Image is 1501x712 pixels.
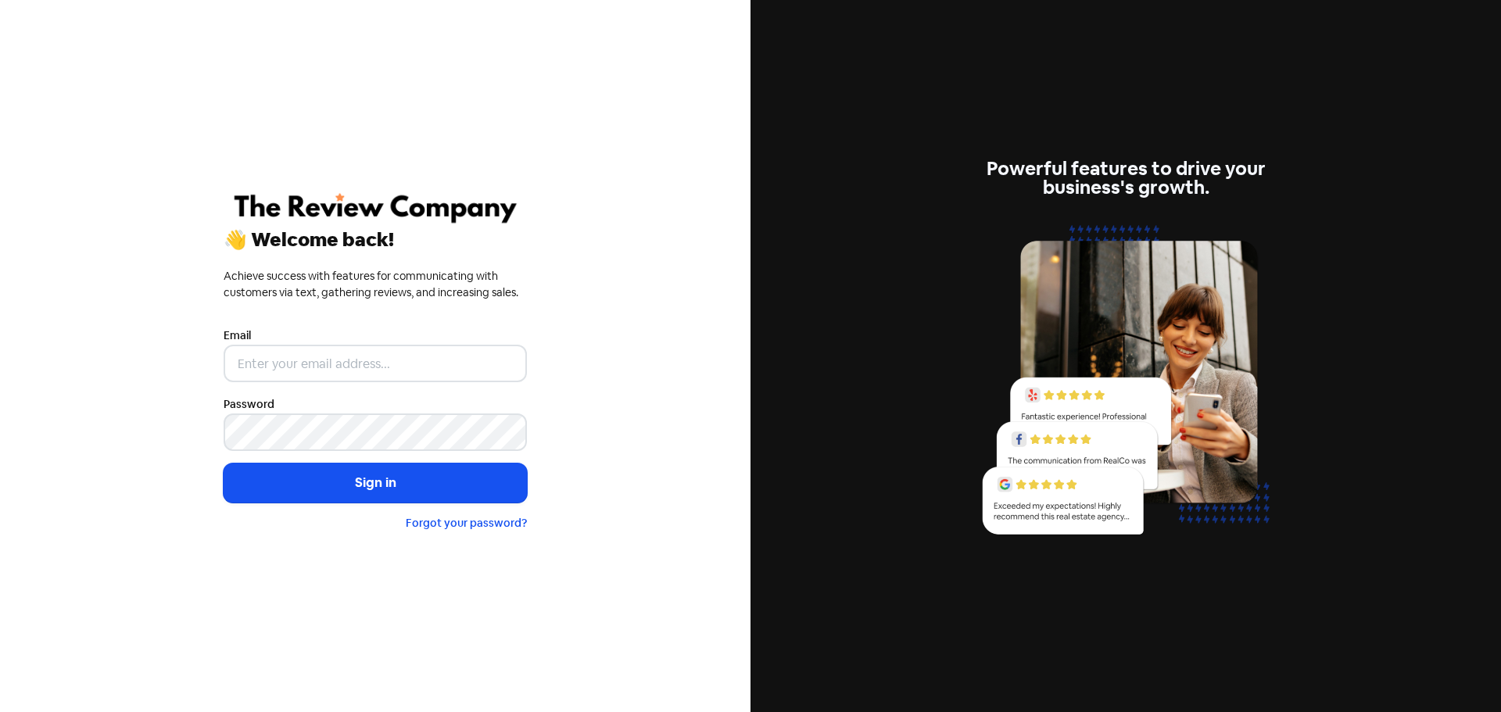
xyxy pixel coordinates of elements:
a: Forgot your password? [406,516,527,530]
div: 👋 Welcome back! [224,231,527,249]
div: Powerful features to drive your business's growth. [974,159,1277,197]
label: Password [224,396,274,413]
label: Email [224,327,251,344]
button: Sign in [224,463,527,503]
div: Achieve success with features for communicating with customers via text, gathering reviews, and i... [224,268,527,301]
img: reviews [974,216,1277,553]
input: Enter your email address... [224,345,527,382]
